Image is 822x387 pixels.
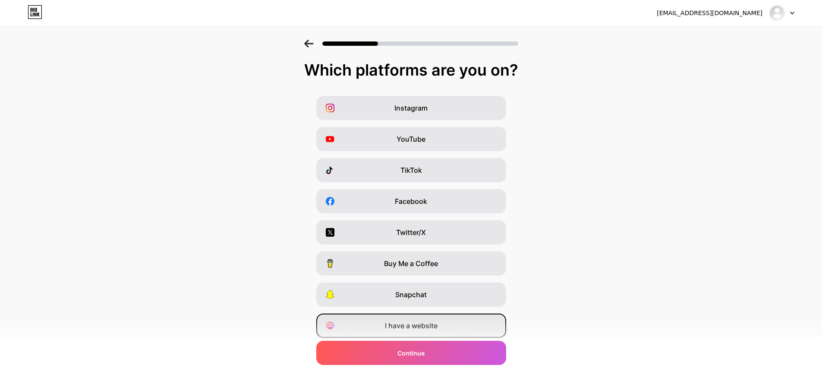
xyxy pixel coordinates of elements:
span: Facebook [395,196,427,206]
span: I have a website [385,320,438,331]
span: Twitter/X [396,227,426,238]
div: [EMAIL_ADDRESS][DOMAIN_NAME] [657,9,762,18]
div: Which platforms are you on? [9,61,813,79]
span: Buy Me a Coffee [384,258,438,269]
span: Continue [397,349,425,358]
span: YouTube [397,134,425,144]
span: Instagram [394,103,428,113]
span: Snapchat [395,289,427,300]
img: sumbawatotoofficial [769,5,785,21]
span: TikTok [400,165,422,175]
